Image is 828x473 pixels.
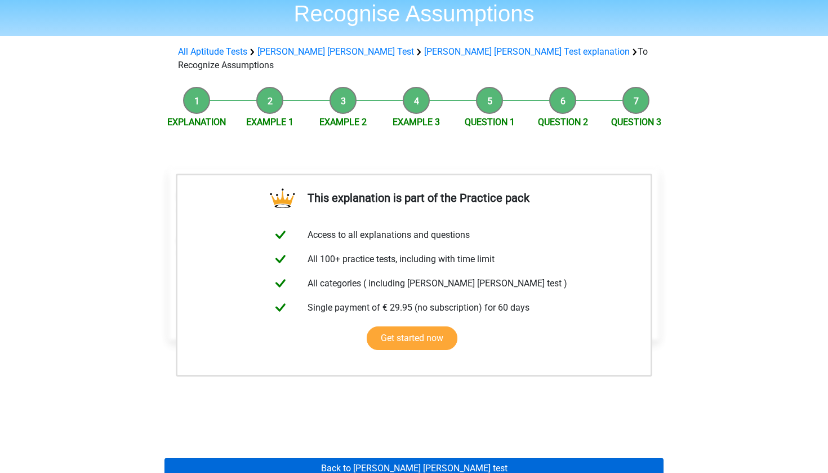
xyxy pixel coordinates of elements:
a: Question 1 [465,117,515,127]
div: To Recognize Assumptions [173,45,655,72]
a: Question 3 [611,117,661,127]
a: Question 2 [538,117,588,127]
div: The protests against the Vietnam War are completely justifiable in retrospect. The abuses in the ... [170,183,658,272]
a: Example 1 [246,117,293,127]
a: Example 3 [393,117,440,127]
a: [PERSON_NAME] [PERSON_NAME] Test explanation [424,46,630,57]
a: [PERSON_NAME] [PERSON_NAME] Test [257,46,414,57]
a: All Aptitude Tests [178,46,247,57]
a: Example 2 [319,117,367,127]
a: Get started now [367,326,457,350]
a: Explanation [167,117,226,127]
